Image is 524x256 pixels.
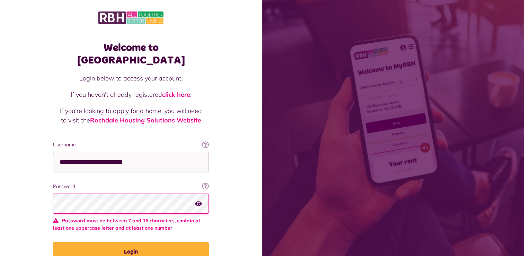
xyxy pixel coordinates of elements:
[98,10,163,25] img: MyRBH
[60,90,202,99] p: If you haven't already registered .
[162,91,190,99] a: click here
[60,74,202,83] p: Login below to access your account.
[53,217,209,232] span: Password must be between 7 and 16 characters, contain at least one uppercase letter and at least ...
[53,42,209,67] h1: Welcome to [GEOGRAPHIC_DATA]
[53,141,209,148] label: Username
[60,106,202,125] p: If you're looking to apply for a home, you will need to visit the
[53,183,209,190] label: Password
[90,116,201,124] a: Rochdale Housing Solutions Website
